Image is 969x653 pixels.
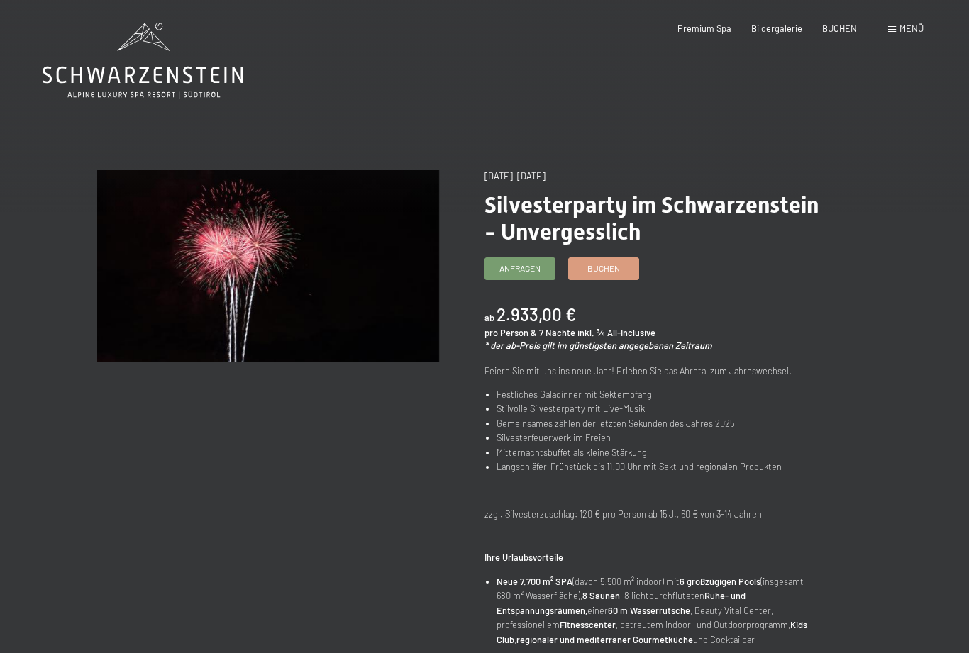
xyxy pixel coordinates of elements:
li: Stilvolle Silvesterparty mit Live-Musik [497,401,826,415]
p: Feiern Sie mit uns ins neue Jahr! Erleben Sie das Ahrntal zum Jahreswechsel. [484,364,826,378]
span: ab [484,312,494,323]
strong: Fitnesscenter [560,619,616,630]
span: pro Person & [484,327,537,338]
span: Anfragen [499,262,541,274]
span: inkl. ¾ All-Inclusive [577,327,655,338]
strong: Ihre Urlaubsvorteile [484,552,563,563]
span: Buchen [587,262,620,274]
a: BUCHEN [822,23,857,34]
a: Premium Spa [677,23,731,34]
em: * der ab-Preis gilt im günstigsten angegebenen Zeitraum [484,340,712,351]
li: Silvesterfeuerwerk im Freien [497,430,826,445]
a: Bildergalerie [751,23,802,34]
a: Buchen [569,258,638,279]
strong: 60 m Wasserrutsche [608,605,690,616]
strong: 8 Saunen [582,590,620,601]
span: Menü [899,23,924,34]
b: 2.933,00 € [497,304,576,325]
li: Mitternachtsbuffet als kleine Stärkung [497,445,826,459]
a: Anfragen [485,258,555,279]
span: [DATE]–[DATE] [484,170,546,182]
strong: regionaler und mediterraner Gourmetküche [516,634,693,645]
strong: Kids Club [497,619,807,644]
li: Gemeinsames zählen der letzten Sekunden des Jahres 2025 [497,416,826,430]
li: Langschläfer-Frühstück bis 11.00 Uhr mit Sekt und regionalen Produkten [497,459,826,474]
span: 7 Nächte [539,327,575,338]
strong: Neue 7.700 m² SPA [497,576,572,587]
li: (davon 5.500 m² indoor) mit (insgesamt 680 m² Wasserfläche), , 8 lichtdurchfluteten einer , Beaut... [497,574,826,647]
p: zzgl. Silvesterzuschlag: 120 € pro Person ab 15 J., 60 € von 3-14 Jahren [484,507,826,521]
li: Festliches Galadinner mit Sektempfang [497,387,826,401]
img: Silvesterparty im Schwarzenstein - Unvergesslich [97,170,439,362]
strong: 6 großzügigen Pools [680,576,760,587]
span: Silvesterparty im Schwarzenstein - Unvergesslich [484,191,819,245]
strong: Ruhe- und Entspannungsräumen, [497,590,746,615]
